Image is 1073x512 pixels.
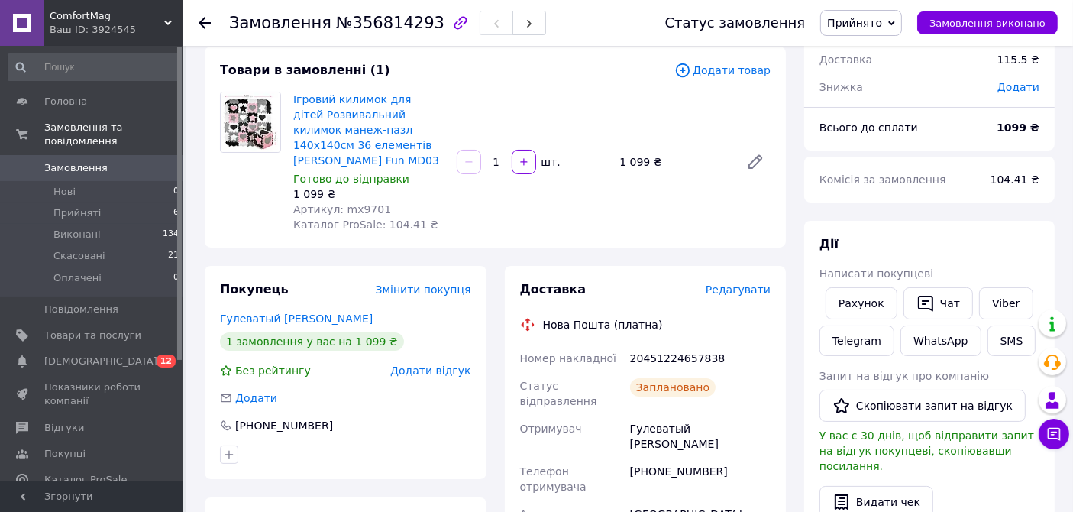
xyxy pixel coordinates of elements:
span: Додати [235,392,277,404]
div: Заплановано [630,378,716,397]
span: Запит на відгук про компанію [819,370,989,382]
button: SMS [987,326,1036,356]
div: Нова Пошта (платна) [539,317,667,332]
div: 1 099 ₴ [613,151,734,173]
span: Комісія за замовлення [819,173,946,186]
button: Чат [903,287,973,319]
b: 1099 ₴ [997,122,1039,134]
a: Редагувати [740,147,771,177]
span: Додати товар [674,62,771,79]
div: Гулеватый [PERSON_NAME] [627,415,774,458]
span: Статус відправлення [520,380,597,407]
span: 12 [157,355,176,368]
span: Головна [44,95,87,109]
input: Пошук [8,53,180,81]
span: Доставка [520,282,587,297]
span: [DEMOGRAPHIC_DATA] [44,355,157,368]
img: Ігровий килимок для дітей Розвивальний килимок манеж-пазл 140x140см 36 елементів PINK Nils Fun MD03 [221,92,280,152]
span: Показники роботи компанії [44,381,141,408]
span: Отримувач [520,423,582,435]
div: 20451224657838 [627,345,774,372]
button: Скопіювати запит на відгук [819,390,1026,422]
span: Покупець [220,282,289,297]
span: Замовлення [229,14,331,32]
span: Скасовані [53,249,105,263]
span: №356814293 [336,14,444,32]
div: Ваш ID: 3924545 [50,23,183,37]
span: ComfortMag [50,9,164,23]
div: Повернутися назад [199,15,211,31]
span: Дії [819,237,839,251]
span: Нові [53,185,76,199]
button: Рахунок [826,287,897,319]
span: Телефон отримувача [520,465,587,493]
span: Замовлення та повідомлення [44,121,183,148]
div: [PHONE_NUMBER] [234,418,335,433]
span: 134 [163,228,179,241]
div: Статус замовлення [665,15,806,31]
div: 115.5 ₴ [988,43,1049,76]
span: Без рейтингу [235,365,311,377]
span: 0 [173,271,179,285]
a: Telegram [819,326,894,356]
span: Каталог ProSale [44,473,127,487]
div: 1 099 ₴ [293,186,444,202]
span: Товари та послуги [44,329,141,342]
span: Знижка [819,81,863,93]
span: Прийняті [53,206,101,220]
a: Гулеватый [PERSON_NAME] [220,313,373,325]
span: 0 [173,185,179,199]
span: Замовлення [44,161,108,175]
a: Ігровий килимок для дітей Розвивальний килимок манеж-пазл 140x140см 36 елементів [PERSON_NAME] Fu... [293,93,439,167]
span: Виконані [53,228,101,241]
span: Номер накладної [520,352,617,365]
span: 104.41 ₴ [991,173,1039,186]
span: Додати [997,81,1039,93]
span: Покупці [44,447,86,461]
span: Каталог ProSale: 104.41 ₴ [293,219,438,231]
span: Оплачені [53,271,102,285]
span: 6 [173,206,179,220]
span: Відгуки [44,421,84,435]
span: Товари в замовленні (1) [220,63,390,77]
a: WhatsApp [900,326,981,356]
span: 21 [168,249,179,263]
div: 1 замовлення у вас на 1 099 ₴ [220,332,404,351]
button: Чат з покупцем [1039,419,1069,449]
span: Артикул: mx9701 [293,203,391,215]
div: шт. [538,154,562,170]
span: Прийнято [827,17,882,29]
span: Всього до сплати [819,122,918,134]
span: Замовлення виконано [929,18,1046,29]
div: [PHONE_NUMBER] [627,458,774,501]
span: Написати покупцеві [819,267,933,280]
a: Viber [979,287,1033,319]
span: У вас є 30 днів, щоб відправити запит на відгук покупцеві, скопіювавши посилання. [819,429,1034,472]
span: Доставка [819,53,872,66]
span: Додати відгук [390,365,470,377]
span: Змінити покупця [376,284,471,296]
span: Редагувати [706,284,771,296]
button: Замовлення виконано [917,11,1058,34]
span: Готово до відправки [293,173,409,185]
span: Повідомлення [44,303,118,316]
